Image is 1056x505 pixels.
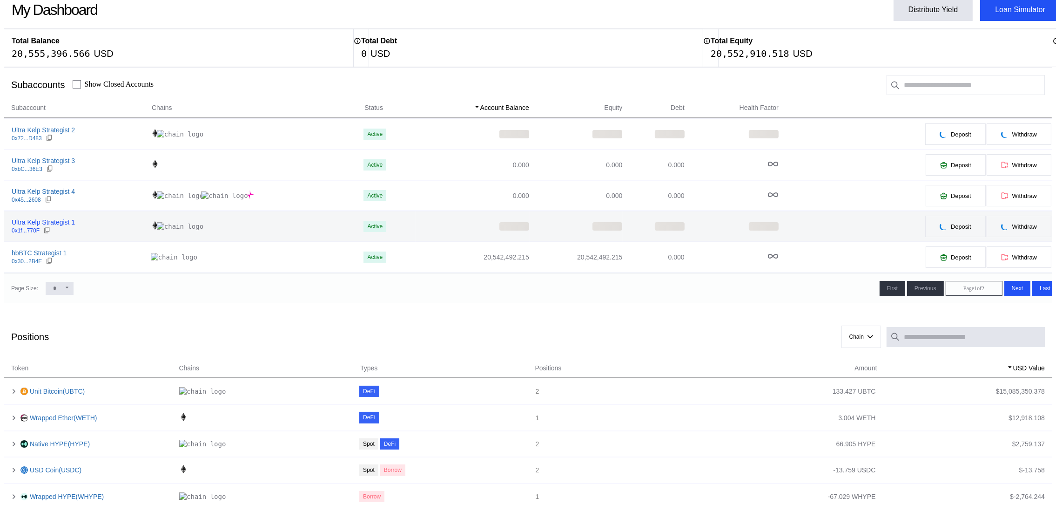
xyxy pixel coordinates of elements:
[20,493,28,500] img: _UP3jBsi_400x400.jpg
[530,242,623,273] td: 20,542,492.215
[20,466,28,474] img: usdc.png
[363,441,375,447] div: Spot
[151,129,159,137] img: chain logo
[12,249,67,257] div: hbBTC Strategist 1
[30,414,97,422] a: Wrapped Ether(WETH)
[995,6,1045,14] div: Loan Simulator
[1012,192,1037,199] span: Withdraw
[671,103,685,113] span: Debt
[940,223,947,230] img: pending
[363,493,381,500] div: Borrow
[416,150,530,180] td: 0.000
[12,126,75,134] div: Ultra Kelp Strategist 2
[1012,440,1045,448] div: $ 2,759.137
[836,440,876,448] div: 66.905 HYPE
[986,123,1052,145] button: pendingWithdraw
[363,467,375,473] div: Spot
[951,131,971,138] span: Deposit
[179,413,188,421] img: chain logo
[367,192,383,199] div: Active
[986,215,1052,238] button: pendingWithdraw
[1012,162,1037,169] span: Withdraw
[996,387,1045,396] div: $ 15,085,350.378
[179,492,226,501] img: chain logo
[20,440,28,448] img: hyperliquid.jpg
[530,180,623,211] td: 0.000
[908,6,958,14] div: Distribute Yield
[363,414,375,421] div: DeFi
[370,48,390,59] div: USD
[20,388,28,395] img: ubtc.jpg
[367,223,383,230] div: Active
[841,326,881,348] button: Chain
[246,191,254,199] img: chain logo
[480,103,529,113] span: Account Balance
[828,492,876,501] div: -67.029 WHYPE
[11,332,49,342] div: Positions
[986,154,1052,176] button: Withdraw
[361,37,397,45] h2: Total Debt
[536,440,700,448] div: 2
[12,1,97,19] div: My Dashboard
[12,48,90,59] div: 20,555,396.566
[951,223,971,230] span: Deposit
[367,162,383,168] div: Active
[11,80,65,90] div: Subaccounts
[530,150,623,180] td: 0.000
[179,465,188,473] img: chain logo
[12,157,75,165] div: Ultra Kelp Strategist 3
[151,253,197,261] img: chain logo
[157,191,203,200] img: chain logo
[623,242,685,273] td: 0.000
[623,180,685,211] td: 0.000
[1013,363,1045,373] span: USD Value
[12,37,60,45] h2: Total Balance
[11,285,38,292] div: Page Size:
[1012,254,1037,261] span: Withdraw
[12,197,41,203] div: 0x45...2608
[12,187,75,196] div: Ultra Kelp Strategist 4
[12,218,75,226] div: Ultra Kelp Strategist 1
[416,242,530,273] td: 20,542,492.215
[880,281,905,296] button: First
[1040,285,1050,292] span: Last
[887,285,898,292] span: First
[951,162,971,169] span: Deposit
[915,285,936,292] span: Previous
[833,466,875,474] div: -13.759 USDC
[360,363,377,373] span: Types
[12,258,42,265] div: 0x30...2B4E
[201,191,248,200] img: chain logo
[925,215,986,238] button: pendingDeposit
[740,103,779,113] span: Health Factor
[925,246,986,268] button: Deposit
[367,254,383,260] div: Active
[416,180,530,211] td: 0.000
[951,192,971,199] span: Deposit
[1010,492,1045,501] div: $ -2,764.244
[925,123,986,145] button: pendingDeposit
[925,154,986,176] button: Deposit
[986,246,1052,268] button: Withdraw
[833,387,876,396] div: 133.427 UBTC
[361,48,367,59] div: 0
[157,222,203,231] img: chain logo
[1001,130,1009,138] img: pending
[623,150,685,180] td: 0.000
[536,466,700,474] div: 2
[363,388,375,395] div: DeFi
[20,414,28,422] img: weth.png
[536,414,700,422] div: 1
[1001,223,1009,230] img: pending
[854,363,877,373] span: Amount
[364,103,383,113] span: Status
[152,103,172,113] span: Chains
[951,254,971,261] span: Deposit
[711,48,789,59] div: 20,552,910.518
[1012,131,1037,138] span: Withdraw
[793,48,813,59] div: USD
[1012,285,1023,292] span: Next
[12,166,42,172] div: 0xbC...36E3
[536,492,700,501] div: 1
[94,48,114,59] div: USD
